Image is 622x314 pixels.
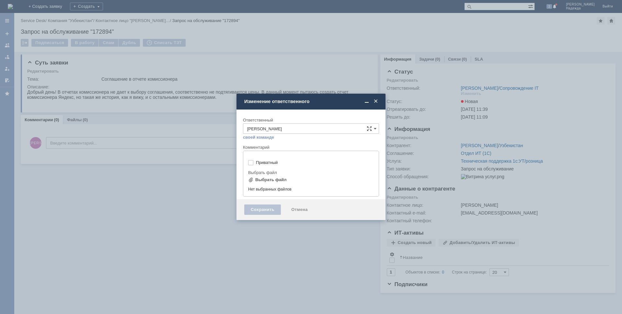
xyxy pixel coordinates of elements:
[243,145,379,151] div: Комментарий
[248,184,374,192] div: Нет выбранных файлов
[243,135,274,140] a: своей команде
[244,99,379,104] div: Изменение ответственного
[255,177,287,182] div: Выбрать файл
[248,170,373,175] div: Выбрать файл
[367,126,372,131] span: Сложная форма
[363,99,370,104] span: Свернуть (Ctrl + M)
[256,160,373,165] label: Приватный
[243,118,378,122] div: Ответственный
[373,99,379,104] span: Закрыть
